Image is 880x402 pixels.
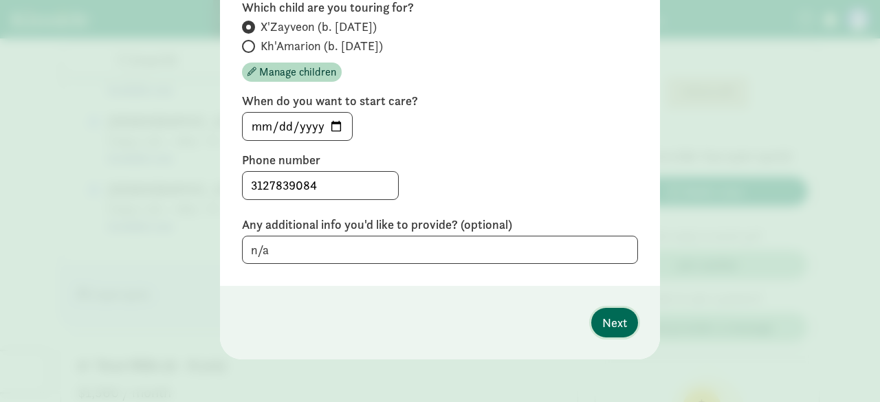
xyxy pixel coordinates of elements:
[591,308,638,337] button: Next
[242,152,638,168] label: Phone number
[261,38,383,54] span: Kh'Amarion (b. [DATE])
[259,64,336,80] span: Manage children
[602,313,627,332] span: Next
[242,63,342,82] button: Manage children
[243,172,398,199] input: 5555555555
[242,216,638,233] label: Any additional info you'd like to provide? (optional)
[261,19,377,35] span: X'Zayveon (b. [DATE])
[242,93,638,109] label: When do you want to start care?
